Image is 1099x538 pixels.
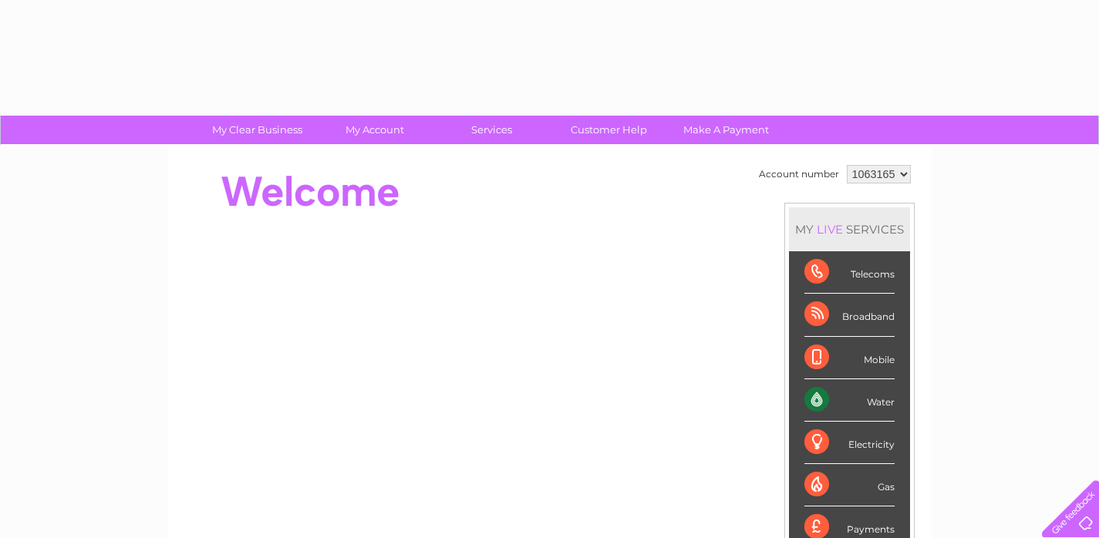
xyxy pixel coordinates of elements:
a: My Clear Business [194,116,321,144]
a: Services [428,116,555,144]
div: Telecoms [804,251,895,294]
div: MY SERVICES [789,207,910,251]
div: LIVE [814,222,846,237]
div: Mobile [804,337,895,379]
a: Make A Payment [662,116,790,144]
div: Electricity [804,422,895,464]
div: Gas [804,464,895,506]
td: Account number [755,161,843,187]
div: Broadband [804,294,895,336]
a: My Account [311,116,438,144]
a: Customer Help [545,116,673,144]
div: Water [804,379,895,422]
